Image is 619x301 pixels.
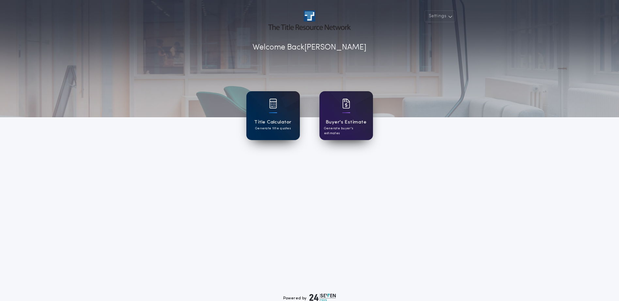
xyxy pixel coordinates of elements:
[268,10,350,30] img: account-logo
[326,119,366,126] h1: Buyer's Estimate
[269,99,277,108] img: card icon
[253,42,366,53] p: Welcome Back [PERSON_NAME]
[319,91,373,140] a: card iconBuyer's EstimateGenerate buyer's estimates
[342,99,350,108] img: card icon
[254,119,291,126] h1: Title Calculator
[425,10,455,22] button: Settings
[324,126,368,136] p: Generate buyer's estimates
[246,91,300,140] a: card iconTitle CalculatorGenerate title quotes
[255,126,291,131] p: Generate title quotes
